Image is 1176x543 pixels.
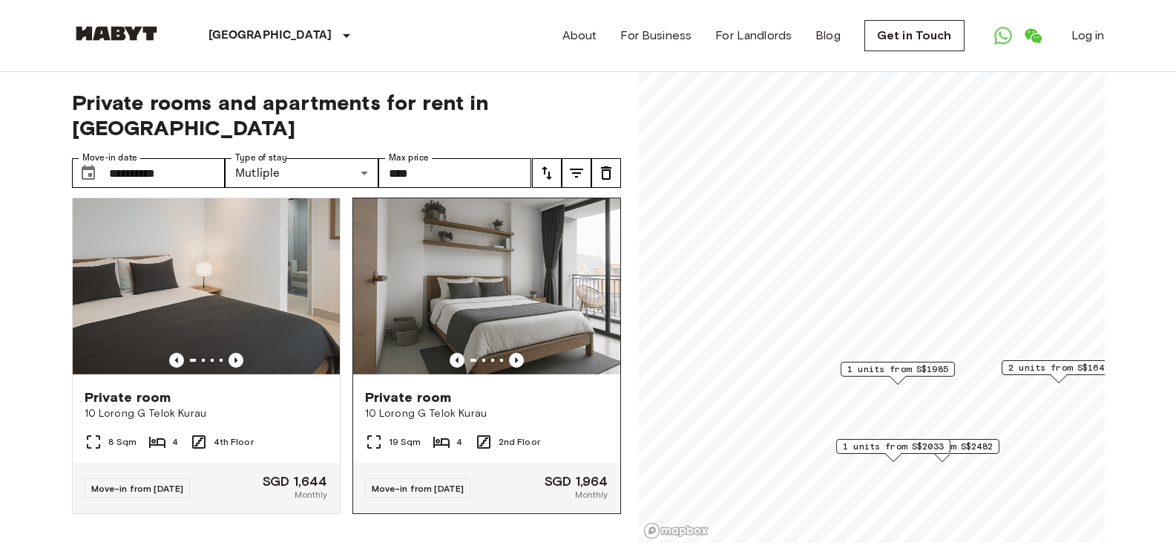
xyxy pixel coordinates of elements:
button: Previous image [509,353,524,368]
span: 19 Sqm [389,435,421,449]
div: Map marker [885,439,999,462]
button: Previous image [229,353,243,368]
span: 2nd Floor [499,435,540,449]
a: For Business [620,27,692,45]
span: SGD 1,644 [263,475,327,488]
span: Monthly [575,488,608,501]
a: About [562,27,597,45]
span: Private room [365,388,452,406]
img: Marketing picture of unit SG-01-029-005-03 [73,198,340,377]
span: 4 [172,435,178,449]
a: For Landlords [715,27,792,45]
a: Open WeChat [1018,21,1048,51]
div: Mutliple [225,158,378,188]
button: tune [562,158,591,188]
a: Blog [815,27,841,45]
span: Private room [85,388,171,406]
img: Marketing picture of unit SG-01-029-002-01 [353,198,620,377]
button: Previous image [450,353,464,368]
span: 2 units from S$2482 [892,440,993,453]
p: [GEOGRAPHIC_DATA] [208,27,332,45]
label: Move-in date [82,152,137,164]
span: 2 units from S$1644 [1008,361,1109,374]
span: Move-in from [DATE] [91,483,184,494]
span: 4th Floor [214,435,253,449]
a: Marketing picture of unit SG-01-029-005-03Previous imagePrevious imagePrivate room10 Lorong G Tel... [72,198,341,514]
label: Type of stay [235,152,287,164]
button: Previous image [169,353,184,368]
span: Move-in from [DATE] [372,483,464,494]
a: Get in Touch [864,20,965,51]
div: Map marker [836,439,950,462]
div: Map marker [841,362,955,385]
a: Marketing picture of unit SG-01-029-002-01Previous imagePrevious imagePrivate room10 Lorong G Tel... [352,198,621,514]
div: Map marker [1002,360,1116,383]
span: 4 [456,435,462,449]
button: Choose date, selected date is 25 Oct 2025 [73,158,103,188]
button: tune [532,158,562,188]
label: Max price [389,152,429,164]
button: tune [591,158,621,188]
span: Private rooms and apartments for rent in [GEOGRAPHIC_DATA] [72,90,621,140]
span: 8 Sqm [108,435,137,449]
span: 1 units from S$2033 [843,440,944,453]
span: 10 Lorong G Telok Kurau [365,406,608,421]
span: 1 units from S$1985 [847,362,948,376]
a: Open WhatsApp [988,21,1018,51]
a: Mapbox logo [643,522,709,539]
a: Log in [1071,27,1105,45]
span: 10 Lorong G Telok Kurau [85,406,328,421]
img: Habyt [72,26,161,41]
span: Monthly [295,488,327,501]
span: SGD 1,964 [545,475,608,488]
